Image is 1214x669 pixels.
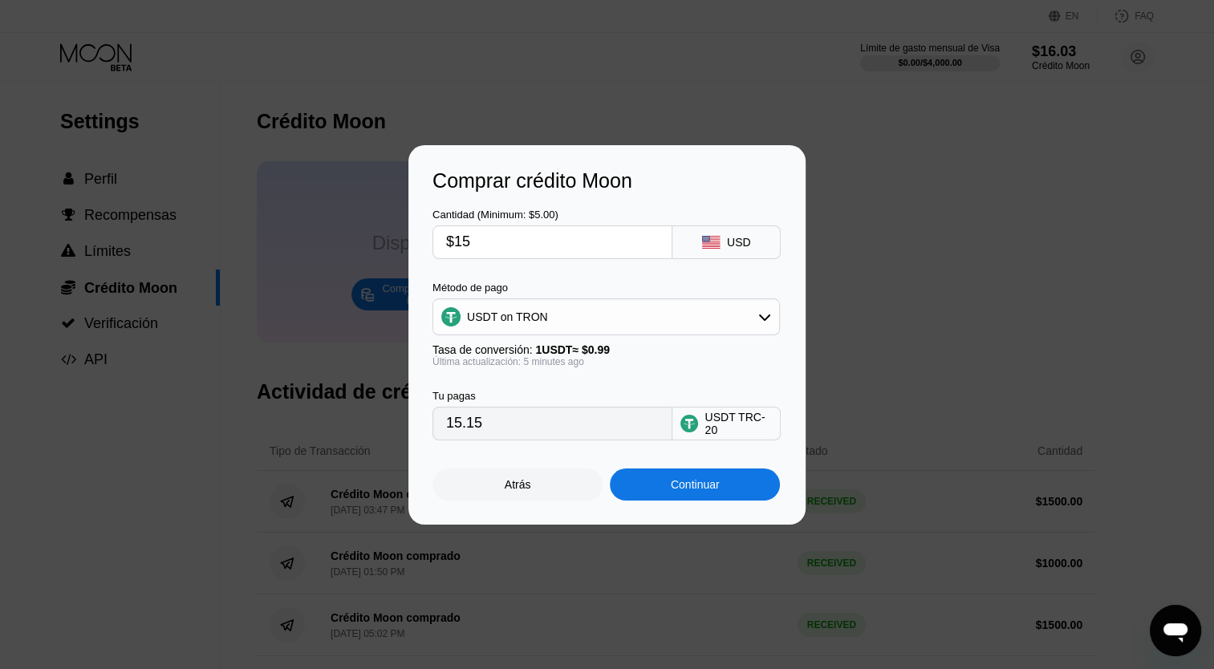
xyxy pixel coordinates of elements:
div: Atrás [432,468,603,501]
div: Tasa de conversión: [432,343,780,356]
div: Comprar crédito Moon [432,169,782,193]
div: USDT on TRON [433,301,779,333]
iframe: Botón para iniciar la ventana de mensajería, conversación en curso [1150,605,1201,656]
div: Cantidad (Minimum: $5.00) [432,209,672,221]
div: USDT TRC-20 [704,411,772,436]
div: USDT on TRON [467,310,548,323]
span: 1 USDT ≈ $0.99 [535,343,610,356]
div: Última actualización: 5 minutes ago [432,356,780,367]
div: USD [727,236,751,249]
div: Continuar [610,468,780,501]
div: Atrás [505,478,531,491]
div: Continuar [671,478,720,491]
input: $0.00 [446,226,659,258]
div: Tu pagas [432,390,672,402]
div: Método de pago [432,282,780,294]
